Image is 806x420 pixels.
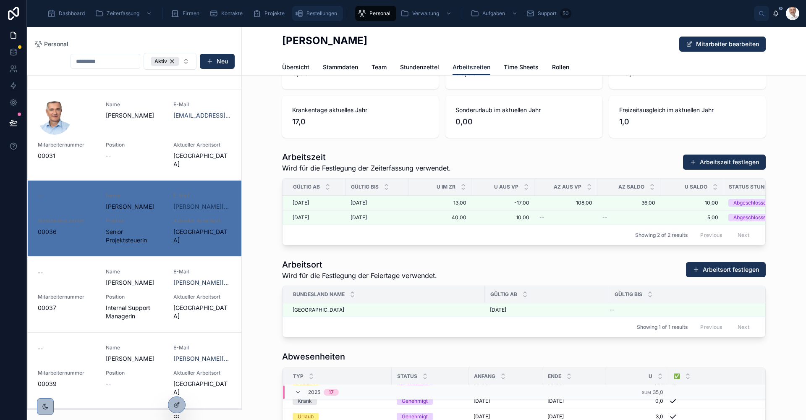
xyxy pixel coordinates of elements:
[173,304,231,320] span: [GEOGRAPHIC_DATA]
[733,214,769,221] div: Abgeschlossen
[106,202,164,211] span: [PERSON_NAME]
[264,10,285,17] span: Projekte
[476,214,529,221] a: 10,00
[293,214,340,221] a: [DATE]
[173,228,231,244] span: [GEOGRAPHIC_DATA]
[173,218,231,224] span: Aktueller Arbeitsort
[610,398,663,404] a: 0,0
[560,8,571,18] div: 50
[476,199,529,206] a: -17,00
[552,63,569,71] span: Rollen
[173,344,231,351] span: E-Mail
[282,151,451,163] h1: Arbeitszeit
[683,155,766,170] button: Arbeitszeit festlegen
[482,10,505,17] span: Aufgaben
[665,214,718,221] a: 5,00
[292,106,429,114] span: Krankentage aktuelles Jahr
[173,294,231,300] span: Aktueller Arbeitsort
[173,370,231,376] span: Aktueller Arbeitsort
[293,184,320,190] span: Gültig ab
[468,6,522,21] a: Aufgaben
[733,199,769,207] div: Abgeschlossen
[547,413,564,420] span: [DATE]
[28,180,241,256] a: --Name[PERSON_NAME]E-Mail[PERSON_NAME][EMAIL_ADDRESS][DOMAIN_NAME]Mitarbeiternummer00036PositionS...
[685,184,707,190] span: U Saldo
[38,228,96,236] span: 00036
[635,232,688,239] span: Showing 2 of 2 results
[474,413,490,420] span: [DATE]
[144,53,196,70] button: Select Button
[610,413,663,420] a: 3,0
[538,10,557,17] span: Support
[372,63,387,71] span: Team
[674,373,680,380] span: ✅
[106,294,164,300] span: Position
[619,106,756,114] span: Freizeitausgleich im aktuellen Jahr
[38,218,96,224] span: Mitarbeiternummer
[323,60,358,76] a: Stammdaten
[665,199,718,206] a: 10,00
[38,294,96,300] span: Mitarbeiternummer
[38,152,96,160] span: 00031
[455,116,592,128] span: 0,00
[107,10,139,17] span: Zeiterfassung
[400,60,439,76] a: Stundenzettel
[106,142,164,148] span: Position
[351,214,403,221] a: [DATE]
[539,214,544,221] span: --
[173,380,231,396] span: [GEOGRAPHIC_DATA]
[106,278,164,287] span: [PERSON_NAME]
[552,60,569,76] a: Rollen
[173,192,231,199] span: E-Mail
[282,34,367,47] h2: [PERSON_NAME]
[173,142,231,148] span: Aktueller Arbeitsort
[28,256,241,332] a: --Name[PERSON_NAME]E-Mail[PERSON_NAME][EMAIL_ADDRESS][DOMAIN_NAME]Mitarbeiternummer00037PositionI...
[539,199,592,206] span: 108,00
[200,54,235,69] button: Neu
[293,199,309,206] span: [DATE]
[293,307,344,313] span: [GEOGRAPHIC_DATA]
[308,389,320,396] span: 2025
[282,163,451,173] span: Wird für die Festlegung der Zeiterfassung verwendet.
[92,6,156,21] a: Zeiterfassung
[453,63,490,71] span: Arbeitszeiten
[494,184,518,190] span: U aus VP
[173,268,231,275] span: E-Mail
[59,10,85,17] span: Dashboard
[151,57,179,66] div: Aktiv
[637,324,688,331] span: Showing 1 of 1 results
[413,214,466,221] a: 40,00
[686,262,766,277] button: Arbeitsort festlegen
[413,199,466,206] span: 13,00
[293,397,387,405] a: Krank
[38,268,43,277] span: --
[474,413,537,420] a: [DATE]
[282,270,437,281] span: Wird für die Festlegung der Feiertage verwendet.
[548,373,561,380] span: Ende
[610,307,615,313] span: --
[602,199,655,206] span: 36,00
[474,373,495,380] span: Anfang
[293,214,309,221] span: [DATE]
[106,101,164,108] span: Name
[397,373,417,380] span: Status
[355,6,396,21] a: Personal
[282,259,437,270] h1: Arbeitsort
[455,106,592,114] span: Sonderurlaub im aktuellen Jahr
[474,398,490,404] span: [DATE]
[329,389,334,396] div: 17
[619,116,756,128] span: 1,0
[44,40,68,48] span: Personal
[547,398,564,404] span: [DATE]
[106,152,111,160] span: --
[106,111,164,120] span: [PERSON_NAME]
[38,192,43,201] span: --
[412,10,439,17] span: Verwaltung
